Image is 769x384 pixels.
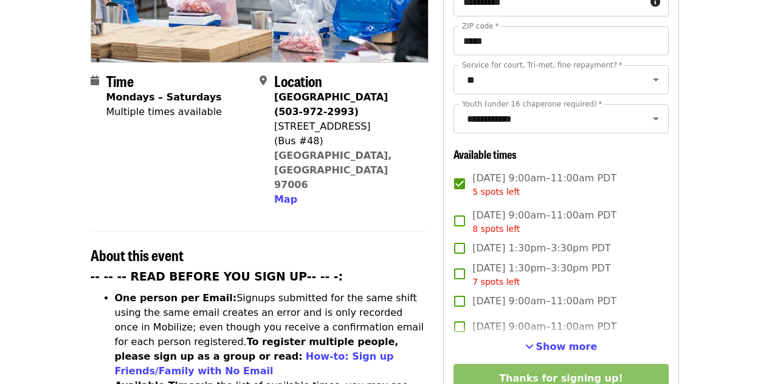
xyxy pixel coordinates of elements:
[647,110,664,127] button: Open
[106,70,134,91] span: Time
[115,336,399,362] strong: To register multiple people, please sign up as a group or read:
[453,146,517,162] span: Available times
[91,75,99,86] i: calendar icon
[274,150,392,190] a: [GEOGRAPHIC_DATA], [GEOGRAPHIC_DATA] 97006
[106,91,222,103] strong: Mondays – Saturdays
[274,70,322,91] span: Location
[115,351,394,377] a: How-to: Sign up Friends/Family with No Email
[462,23,498,30] label: ZIP code
[274,194,297,205] span: Map
[525,340,598,354] button: See more timeslots
[472,294,616,309] span: [DATE] 9:00am–11:00am PDT
[536,341,598,352] span: Show more
[91,244,184,265] span: About this event
[274,119,419,134] div: [STREET_ADDRESS]
[115,291,429,379] li: Signups submitted for the same shift using the same email creates an error and is only recorded o...
[647,71,664,88] button: Open
[462,100,602,108] label: Youth (under 16 chaperone required)
[115,292,237,304] strong: One person per Email:
[91,270,343,283] strong: -- -- -- READ BEFORE YOU SIGN UP-- -- -:
[274,91,388,117] strong: [GEOGRAPHIC_DATA] (503-972-2993)
[472,261,610,288] span: [DATE] 1:30pm–3:30pm PDT
[472,208,616,236] span: [DATE] 9:00am–11:00am PDT
[472,277,520,287] span: 7 spots left
[472,319,616,334] span: [DATE] 9:00am–11:00am PDT
[106,105,222,119] div: Multiple times available
[260,75,267,86] i: map-marker-alt icon
[453,26,668,55] input: ZIP code
[472,224,520,234] span: 8 spots left
[462,61,622,69] label: Service for court, Tri-met, fine repayment?
[274,134,419,148] div: (Bus #48)
[472,241,610,256] span: [DATE] 1:30pm–3:30pm PDT
[472,187,520,197] span: 5 spots left
[472,171,616,198] span: [DATE] 9:00am–11:00am PDT
[274,192,297,207] button: Map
